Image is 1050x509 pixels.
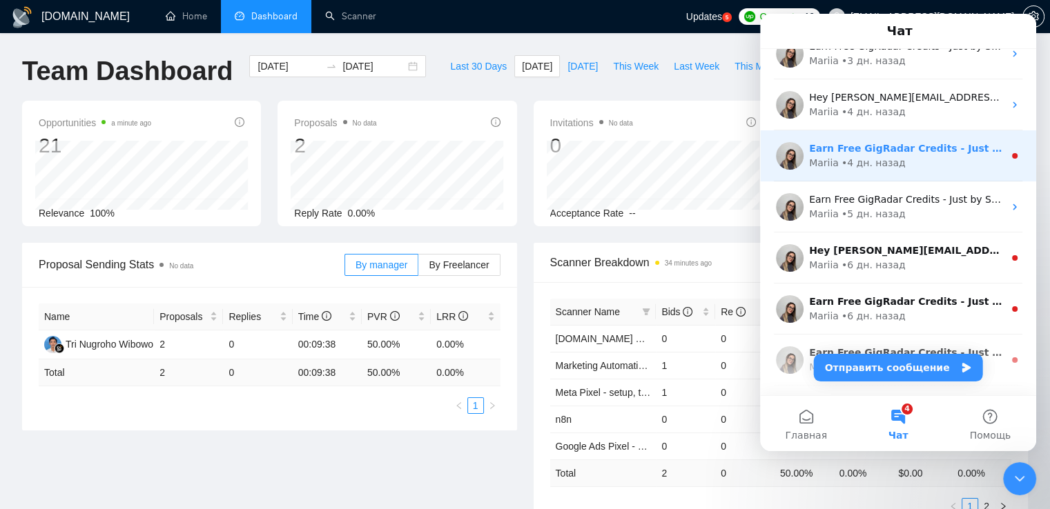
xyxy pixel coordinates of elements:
[235,117,244,127] span: info-circle
[686,11,722,22] span: Updates
[293,330,362,359] td: 00:09:38
[251,10,298,22] span: Dashboard
[775,459,834,486] td: 50.00 %
[223,303,292,330] th: Replies
[550,459,657,486] td: Total
[656,406,715,432] td: 0
[656,379,715,406] td: 1
[656,432,715,459] td: 0
[166,10,207,22] a: homeHome
[661,306,692,317] span: Bids
[455,401,463,410] span: left
[66,337,153,352] div: Tri Nugroho Wibowo
[257,59,320,74] input: Start date
[436,311,468,322] span: LRR
[362,359,431,386] td: 50.00 %
[294,132,376,159] div: 2
[721,306,746,317] span: Re
[556,387,743,398] a: Meta Pixel - setup, troubleshooting, tracking
[39,256,344,273] span: Proposal Sending Stats
[491,117,500,127] span: info-circle
[22,55,233,88] h1: Team Dashboard
[744,11,755,22] img: upwork-logo.png
[514,55,560,77] button: [DATE]
[1022,11,1044,22] a: setting
[450,59,507,74] span: Last 30 Days
[760,14,1036,451] iframe: Intercom live chat
[1003,462,1036,495] iframe: Intercom live chat
[605,55,666,77] button: This Week
[746,117,756,127] span: info-circle
[1022,6,1044,28] button: setting
[429,259,489,270] span: By Freelancer
[458,311,468,321] span: info-circle
[44,338,153,349] a: TNTri Nugroho Wibowo
[443,55,514,77] button: Last 30 Days
[39,114,151,131] span: Opportunities
[656,459,715,486] td: 2
[451,397,467,414] button: left
[39,359,154,386] td: Total
[362,330,431,359] td: 50.00%
[556,441,772,452] a: Google Ads Pixel - setup, troubleshooting, tracking
[484,397,500,414] button: right
[715,325,775,352] td: 0
[154,359,223,386] td: 2
[727,55,790,77] button: This Month
[550,114,633,131] span: Invitations
[715,459,775,486] td: 0
[298,311,331,322] span: Time
[431,359,500,386] td: 0.00 %
[342,59,405,74] input: End date
[39,132,151,159] div: 21
[893,459,952,486] td: $ 0.00
[666,55,727,77] button: Last Week
[223,330,292,359] td: 0
[715,352,775,379] td: 0
[154,330,223,359] td: 2
[639,301,653,322] span: filter
[522,59,552,74] span: [DATE]
[1023,11,1044,22] span: setting
[293,359,362,386] td: 00:09:38
[735,59,782,74] span: This Month
[326,61,337,72] span: to
[488,401,496,410] span: right
[431,330,500,359] td: 0.00%
[169,262,193,270] span: No data
[674,59,719,74] span: Last Week
[294,208,342,219] span: Reply Rate
[642,308,650,316] span: filter
[468,398,483,413] a: 1
[223,359,292,386] td: 0
[804,9,815,24] span: 10
[44,336,61,353] img: TN
[229,309,276,324] span: Replies
[567,59,598,74] span: [DATE]
[451,397,467,414] li: Previous Page
[726,14,729,21] text: 5
[952,459,1011,486] td: 0.00 %
[665,259,712,267] time: 34 minutes ago
[556,414,572,425] a: n8n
